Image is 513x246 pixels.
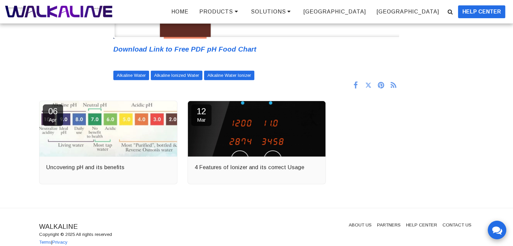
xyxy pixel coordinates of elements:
[406,222,437,227] span: HELP CENTER
[39,240,51,245] a: Terms
[377,222,401,228] a: PARTNERS
[39,223,78,230] span: WALKALINE
[443,222,472,228] a: CONTACT US
[195,164,304,170] span: 4 Features of Ionizer and its correct Usage
[456,5,508,18] a: HELP CENTER
[199,9,233,14] span: PRODUCTS
[39,239,252,246] div: |
[298,6,371,17] a: [GEOGRAPHIC_DATA]
[406,222,437,228] a: HELP CENTER
[151,71,202,81] a: Alkaline Ionized Water
[251,9,286,14] span: SOLUTIONS
[52,240,67,245] a: Privacy
[43,117,63,122] span: Apr
[171,9,189,14] span: HOME
[191,104,211,126] a: 12Mar
[5,6,112,18] img: WALKALINE
[195,163,319,172] a: 4 Features of Ionizer and its correct Usage
[349,222,372,227] span: ABOUT US
[349,222,372,228] a: ABOUT US
[462,8,501,16] span: HELP CENTER
[377,9,439,14] span: [GEOGRAPHIC_DATA]
[166,6,194,17] a: HOME
[204,71,254,81] a: Alkaline Water Ionizer
[46,164,124,170] span: Uncovering pH and its benefits
[443,222,472,227] span: CONTACT US
[113,71,149,81] a: Alkaline Water
[246,6,298,17] a: SOLUTIONS
[191,117,211,122] span: Mar
[458,5,505,18] button: HELP CENTER
[372,6,444,17] a: [GEOGRAPHIC_DATA]
[46,163,170,172] a: Uncovering pH and its benefits
[43,104,63,126] a: 06Apr
[377,222,401,227] span: PARTNERS
[39,232,252,238] div: Copyright © 2025 All rights reserved
[304,9,366,14] span: [GEOGRAPHIC_DATA]
[113,45,256,53] a: Download Link to Free PDF pH Food Chart
[194,6,245,17] a: PRODUCTS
